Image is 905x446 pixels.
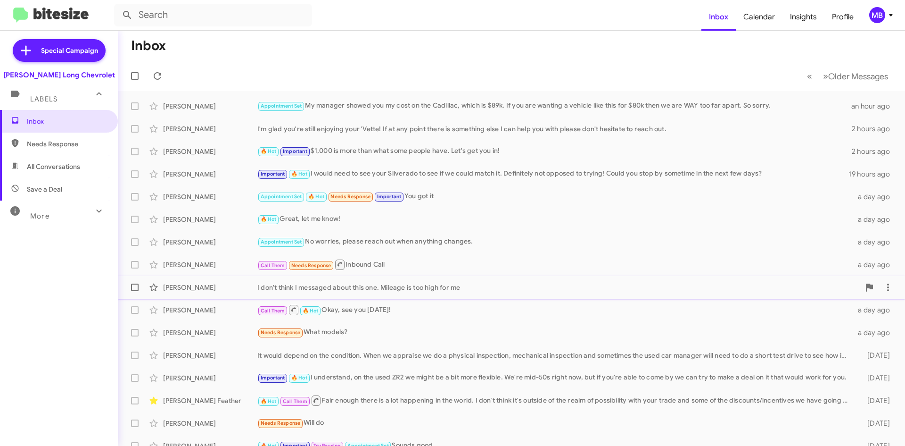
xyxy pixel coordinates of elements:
span: Special Campaign [41,46,98,55]
div: My manager showed you my cost on the Cadillac, which is $89k. If you are wanting a vehicle like t... [257,101,851,111]
span: » [823,70,828,82]
div: 2 hours ago [852,124,897,134]
button: MB [861,7,895,23]
a: Special Campaign [13,39,106,62]
span: All Conversations [27,162,80,171]
span: Appointment Set [261,194,302,200]
div: I understand, on the used ZR2 we might be a bit more flexible. We're mid-50s right now, but if yo... [257,372,852,383]
div: $1,000 is more than what some people have. Let's get you in! [257,146,852,157]
div: [PERSON_NAME] [163,260,257,269]
div: [DATE] [852,396,897,405]
div: You got it [257,191,852,202]
span: 🔥 Hot [308,194,324,200]
span: More [30,212,49,220]
div: a day ago [852,192,897,202]
span: Important [283,148,307,154]
div: [PERSON_NAME] [163,147,257,156]
div: a day ago [852,328,897,337]
div: Fair enough there is a lot happening in the world. I don't think it's outside of the realm of pos... [257,395,852,406]
span: Call Them [261,262,285,269]
span: 🔥 Hot [261,398,277,404]
a: Profile [824,3,861,31]
div: [DATE] [852,419,897,428]
span: Important [261,171,285,177]
div: What models? [257,327,852,338]
div: [PERSON_NAME] [163,169,257,179]
span: Appointment Set [261,103,302,109]
div: [DATE] [852,373,897,383]
div: I would need to see your Silverado to see if we could match it. Definitely not opposed to trying!... [257,168,848,179]
div: 19 hours ago [848,169,897,179]
div: Will do [257,418,852,429]
div: I'm glad you're still enjoying your 'Vette! If at any point there is something else I can help yo... [257,124,852,134]
div: It would depend on the condition. When we appraise we do a physical inspection, mechanical inspec... [257,351,852,360]
div: [PERSON_NAME] Feather [163,396,257,405]
span: Inbox [27,117,107,126]
div: [PERSON_NAME] [163,373,257,383]
span: 🔥 Hot [291,171,307,177]
a: Calendar [736,3,782,31]
span: Needs Response [27,139,107,149]
div: 2 hours ago [852,147,897,156]
span: Appointment Set [261,239,302,245]
button: Previous [801,67,818,86]
div: [PERSON_NAME] [163,124,257,134]
span: Needs Response [261,329,301,336]
div: Great, let me know! [257,214,852,225]
div: [PERSON_NAME] [163,215,257,224]
div: a day ago [852,305,897,315]
span: Labels [30,95,58,103]
div: [PERSON_NAME] Long Chevrolet [3,70,115,80]
span: 🔥 Hot [291,375,307,381]
span: Important [261,375,285,381]
button: Next [817,67,894,86]
div: a day ago [852,215,897,224]
div: a day ago [852,237,897,247]
span: 🔥 Hot [261,148,277,154]
input: Search [114,4,312,26]
div: [PERSON_NAME] [163,328,257,337]
span: Older Messages [828,71,888,82]
span: Needs Response [291,262,331,269]
div: [PERSON_NAME] [163,351,257,360]
div: Okay, see you [DATE]! [257,304,852,316]
nav: Page navigation example [802,67,894,86]
span: Call Them [261,308,285,314]
div: an hour ago [851,101,897,111]
a: Insights [782,3,824,31]
div: a day ago [852,260,897,269]
h1: Inbox [131,38,166,53]
div: [PERSON_NAME] [163,305,257,315]
span: Save a Deal [27,185,62,194]
div: [PERSON_NAME] [163,419,257,428]
span: 🔥 Hot [261,216,277,222]
span: 🔥 Hot [303,308,319,314]
div: MB [869,7,885,23]
div: [PERSON_NAME] [163,192,257,202]
span: Needs Response [261,420,301,426]
div: [PERSON_NAME] [163,101,257,111]
div: [PERSON_NAME] [163,237,257,247]
a: Inbox [701,3,736,31]
span: Needs Response [330,194,370,200]
div: [DATE] [852,351,897,360]
div: [PERSON_NAME] [163,283,257,292]
div: I don't think I messaged about this one. Mileage is too high for me [257,283,860,292]
div: Inbound Call [257,259,852,270]
div: No worries, please reach out when anything changes. [257,236,852,247]
span: « [807,70,812,82]
span: Important [377,194,402,200]
span: Call Them [283,398,307,404]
